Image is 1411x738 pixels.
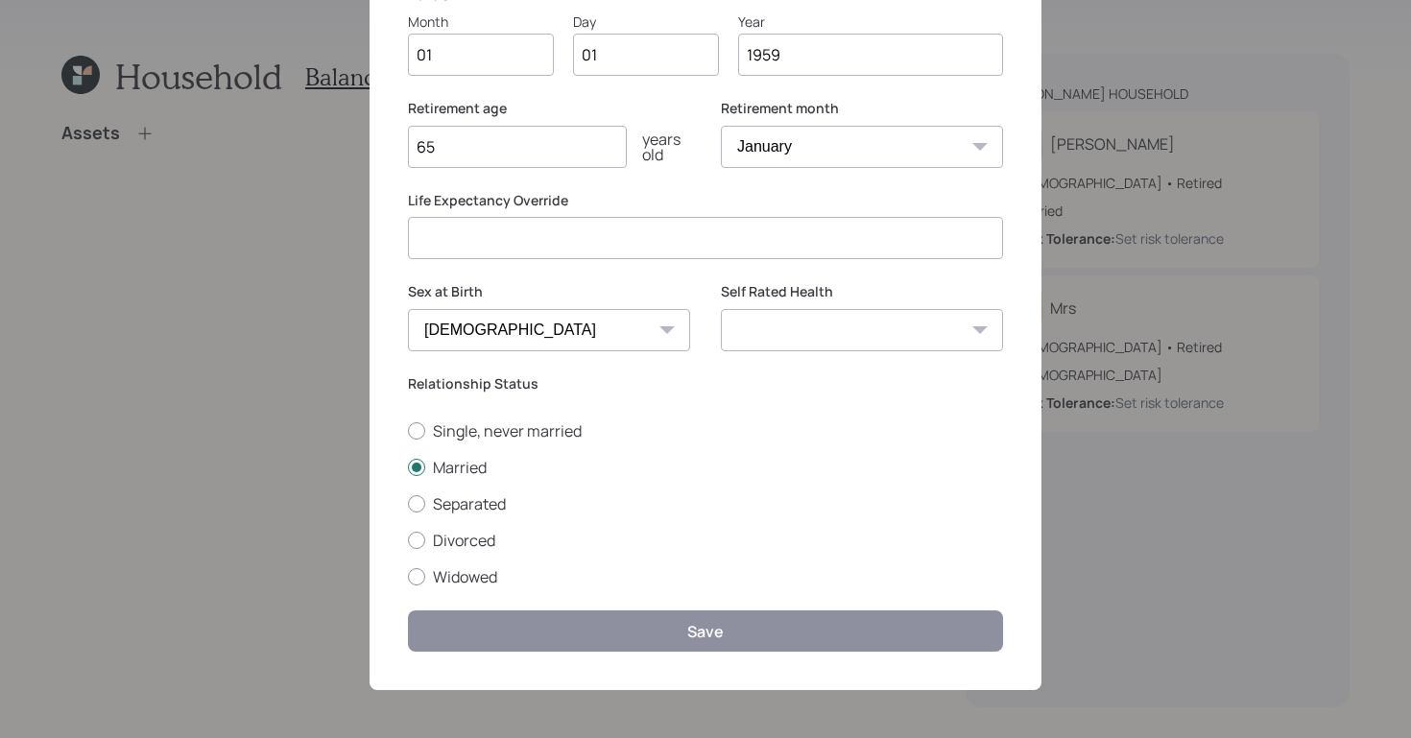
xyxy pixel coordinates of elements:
[408,374,1003,393] label: Relationship Status
[738,12,1003,32] div: Year
[573,12,719,32] div: Day
[408,191,1003,210] label: Life Expectancy Override
[627,131,690,162] div: years old
[408,12,554,32] div: Month
[408,566,1003,587] label: Widowed
[738,34,1003,76] input: Year
[408,457,1003,478] label: Married
[408,99,690,118] label: Retirement age
[721,282,1003,301] label: Self Rated Health
[573,34,719,76] input: Day
[687,621,724,642] div: Save
[721,99,1003,118] label: Retirement month
[408,34,554,76] input: Month
[408,493,1003,514] label: Separated
[408,282,690,301] label: Sex at Birth
[408,420,1003,441] label: Single, never married
[408,530,1003,551] label: Divorced
[408,610,1003,652] button: Save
